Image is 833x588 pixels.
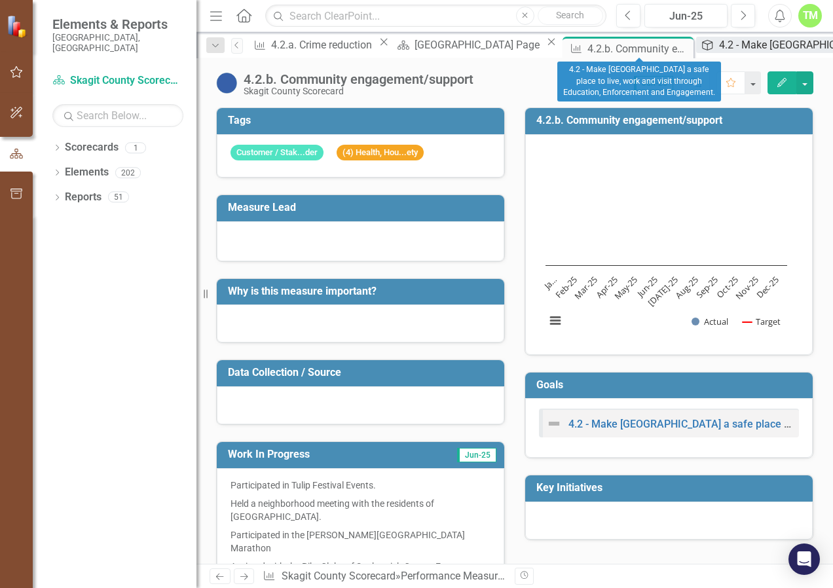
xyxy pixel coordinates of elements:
h3: Why is this measure important? [228,285,498,297]
text: Mar-25 [572,274,599,301]
div: 4.2 - Make [GEOGRAPHIC_DATA] a safe place to live, work and visit through Education, Enforcement ... [557,62,721,101]
div: [GEOGRAPHIC_DATA] Page [415,37,544,53]
h3: Data Collection / Source [228,367,498,378]
text: Nov-25 [733,274,760,301]
a: Reports [65,190,102,205]
div: Chart. Highcharts interactive chart. [539,145,799,341]
text: Apr-25 [593,274,620,300]
text: Feb-25 [553,274,580,301]
a: [GEOGRAPHIC_DATA] Page [392,37,543,53]
p: Participated in Tulip Festival Events. [231,479,491,494]
small: [GEOGRAPHIC_DATA], [GEOGRAPHIC_DATA] [52,32,183,54]
h3: 4.2.b. Community engagement/support [536,115,806,126]
a: 4.2.a. Crime reduction [250,37,376,53]
button: TM [798,4,822,28]
h3: Goals [536,379,806,391]
button: Show Target [743,316,781,327]
p: Participated in the [PERSON_NAME][GEOGRAPHIC_DATA] Marathon [231,526,491,557]
p: Assisted with the Bike Clubs of Snohomish County Event [231,557,491,576]
div: » » [263,569,505,584]
text: Jun-25 [633,274,659,300]
div: 202 [115,167,141,178]
a: Skagit County Scorecard [52,73,183,88]
div: 4.2.b. Community engagement/support [244,72,473,86]
img: No Information [216,73,237,94]
text: Dec-25 [754,274,781,301]
input: Search ClearPoint... [265,5,606,28]
button: Search [538,7,603,25]
div: 4.2.a. Crime reduction [271,37,376,53]
span: Elements & Reports [52,16,183,32]
button: View chart menu, Chart [546,312,565,330]
span: Search [556,10,584,20]
text: Aug-25 [673,274,701,301]
div: Skagit County Scorecard [244,86,473,96]
a: Performance Measures [401,570,508,582]
text: [DATE]-25 [645,274,680,308]
h3: Tags [228,115,498,126]
div: Jun-25 [649,9,723,24]
span: Customer / Stak...der [231,145,324,161]
div: 51 [108,192,129,203]
div: 1 [125,142,146,153]
span: Jun-25 [457,448,496,462]
text: Oct-25 [714,274,740,300]
a: Elements [65,165,109,180]
h3: Measure Lead [228,202,498,213]
text: Sep-25 [694,274,720,301]
span: (4) Health, Hou...ety [337,145,424,161]
h3: Work In Progress [228,449,408,460]
a: Scorecards [65,140,119,155]
p: Held a neighborhood meeting with the residents of [GEOGRAPHIC_DATA]. [231,494,491,526]
div: 4.2.b. Community engagement/support [587,41,690,57]
h3: Key Initiatives [536,482,806,494]
div: Open Intercom Messenger [788,543,820,575]
img: ClearPoint Strategy [7,15,29,38]
img: Not Defined [546,416,562,432]
a: Skagit County Scorecard [282,570,396,582]
svg: Interactive chart [539,145,794,341]
text: Ja… [541,274,559,292]
button: Show Actual [692,316,728,327]
input: Search Below... [52,104,183,127]
button: Jun-25 [644,4,728,28]
text: May-25 [612,274,640,302]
